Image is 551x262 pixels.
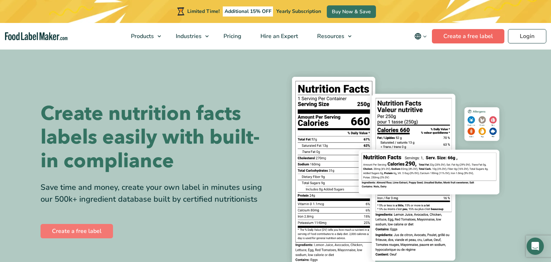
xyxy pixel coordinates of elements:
[41,182,270,205] div: Save time and money, create your own label in minutes using our 500k+ ingredient database built b...
[258,32,299,40] span: Hire an Expert
[432,29,504,43] a: Create a free label
[308,23,355,50] a: Resources
[276,8,321,15] span: Yearly Subscription
[251,23,306,50] a: Hire an Expert
[214,23,249,50] a: Pricing
[41,102,270,173] h1: Create nutrition facts labels easily with built-in compliance
[187,8,220,15] span: Limited Time!
[174,32,202,40] span: Industries
[223,6,273,17] span: Additional 15% OFF
[166,23,212,50] a: Industries
[221,32,242,40] span: Pricing
[508,29,546,43] a: Login
[327,5,376,18] a: Buy Now & Save
[129,32,155,40] span: Products
[41,224,113,238] a: Create a free label
[527,238,544,255] div: Open Intercom Messenger
[315,32,345,40] span: Resources
[122,23,165,50] a: Products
